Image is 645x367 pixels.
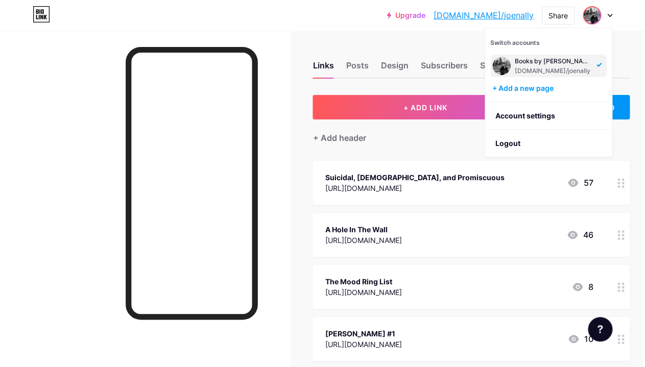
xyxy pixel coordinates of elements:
div: Stats [480,59,500,78]
a: [DOMAIN_NAME]/joenally [434,9,534,21]
button: + ADD LINK [313,95,537,119]
span: Switch accounts [490,39,540,46]
div: [DOMAIN_NAME]/joenally [515,67,593,75]
div: + Add header [313,132,366,144]
div: Suicidal, [DEMOGRAPHIC_DATA], and Promiscuous [325,172,504,183]
img: joenally [584,7,600,23]
div: Posts [346,59,368,78]
a: Upgrade [387,11,425,19]
div: [URL][DOMAIN_NAME] [325,183,504,193]
div: [PERSON_NAME] #1 [325,328,401,339]
div: 57 [567,177,593,189]
div: Subscribers [420,59,467,78]
div: 46 [566,229,593,241]
div: 8 [571,281,593,293]
div: [URL][DOMAIN_NAME] [325,235,401,246]
div: [URL][DOMAIN_NAME] [325,287,401,298]
li: Logout [485,130,612,157]
div: Books by [PERSON_NAME] [515,57,593,65]
div: A Hole In The Wall [325,224,401,235]
div: Share [548,10,568,21]
div: [URL][DOMAIN_NAME] [325,339,401,350]
div: Links [313,59,333,78]
div: 10 [567,333,593,345]
img: joenally [492,57,511,75]
div: The Mood Ring List [325,276,401,287]
div: + Add a new page [492,83,607,93]
a: Account settings [485,102,612,130]
span: + ADD LINK [403,103,447,112]
div: Design [380,59,408,78]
